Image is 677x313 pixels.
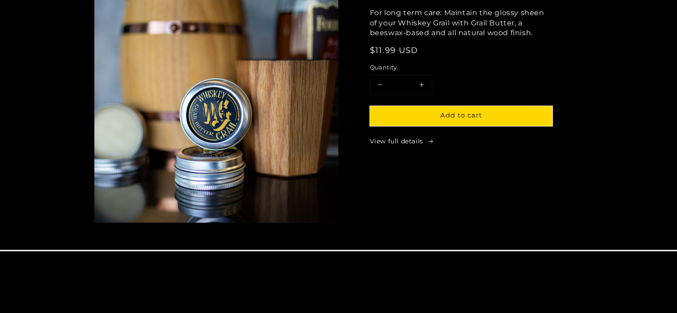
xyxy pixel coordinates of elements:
[370,63,535,72] label: Quantity
[370,137,552,146] a: View full details
[370,45,418,55] span: $11.99 USD
[370,8,552,38] p: For long term care: Maintain the glossy sheen of your Whiskey Grail with Grail Butter, a beeswax-...
[440,111,482,119] span: Add to cart
[370,106,552,126] button: Add to cart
